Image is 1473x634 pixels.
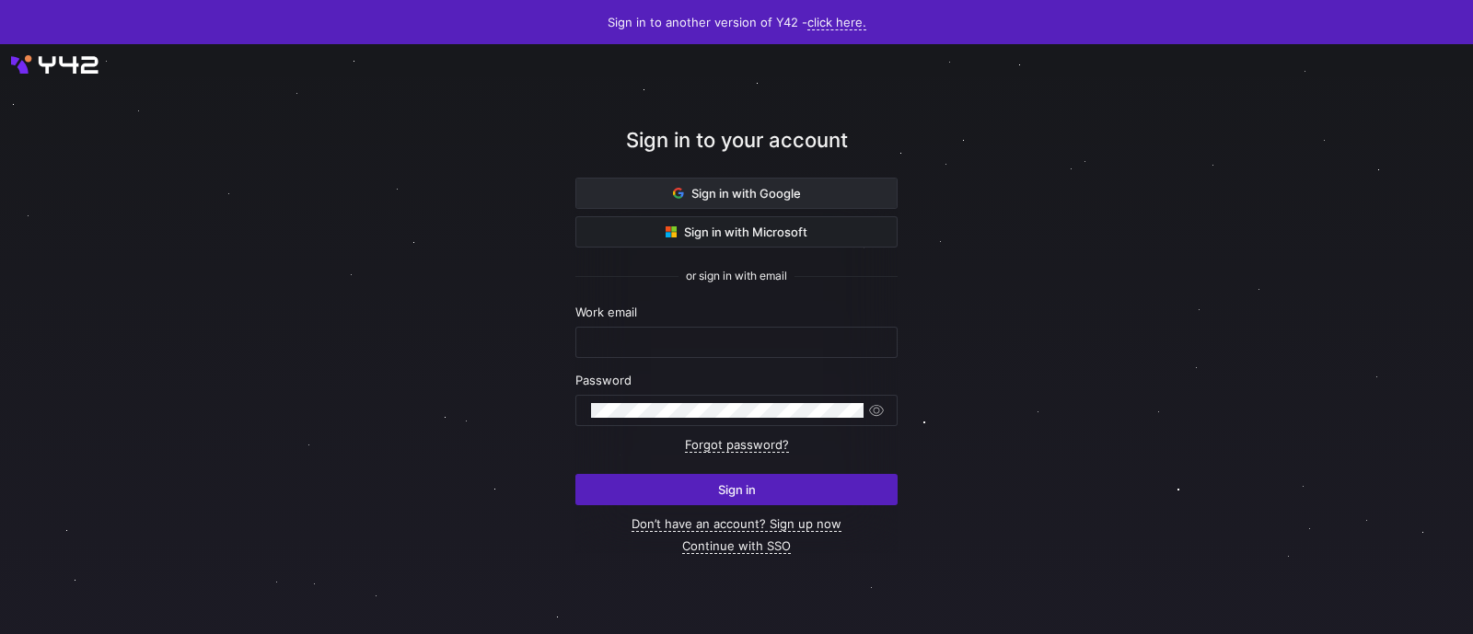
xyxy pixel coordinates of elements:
[575,373,632,387] span: Password
[685,437,789,453] a: Forgot password?
[682,538,791,554] a: Continue with SSO
[673,186,801,201] span: Sign in with Google
[575,474,898,505] button: Sign in
[666,225,807,239] span: Sign in with Microsoft
[575,125,898,178] div: Sign in to your account
[632,516,841,532] a: Don’t have an account? Sign up now
[686,270,787,282] span: or sign in with email
[575,305,637,319] span: Work email
[807,15,866,30] a: click here.
[718,482,756,497] span: Sign in
[575,216,898,248] button: Sign in with Microsoft
[575,178,898,209] button: Sign in with Google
